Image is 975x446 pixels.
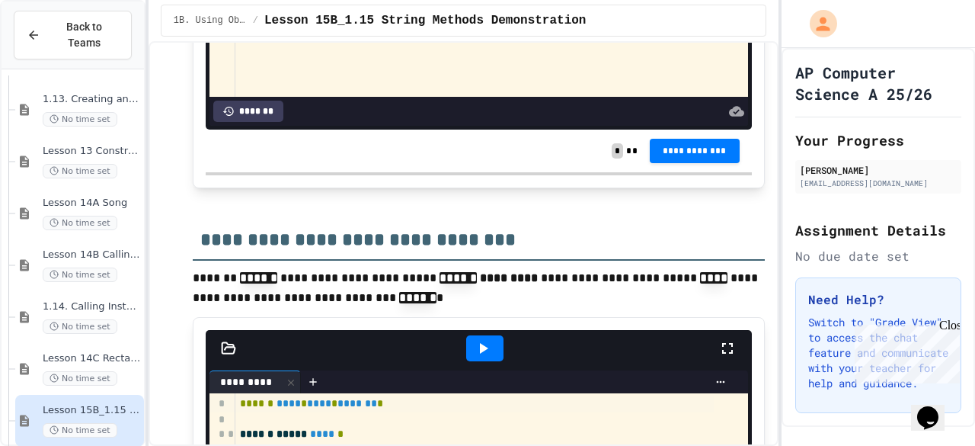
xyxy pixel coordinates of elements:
[43,216,117,230] span: No time set
[800,163,957,177] div: [PERSON_NAME]
[174,14,247,27] span: 1B. Using Objects and Methods
[808,290,948,309] h3: Need Help?
[911,385,960,431] iframe: chat widget
[795,220,961,241] h2: Assignment Details
[43,164,117,178] span: No time set
[43,371,117,386] span: No time set
[43,319,117,334] span: No time set
[14,11,132,59] button: Back to Teams
[264,11,586,30] span: Lesson 15B_1.15 String Methods Demonstration
[795,247,961,265] div: No due date set
[795,62,961,104] h1: AP Computer Science A 25/26
[794,6,841,41] div: My Account
[808,315,948,391] p: Switch to "Grade View" to access the chat feature and communicate with your teacher for help and ...
[43,112,117,127] span: No time set
[43,249,141,262] span: Lesson 14B Calling Methods with Parameters
[800,178,957,189] div: [EMAIL_ADDRESS][DOMAIN_NAME]
[43,268,117,282] span: No time set
[43,300,141,313] span: 1.14. Calling Instance Methods
[849,319,960,383] iframe: chat widget
[6,6,105,97] div: Chat with us now!Close
[43,197,141,210] span: Lesson 14A Song
[43,145,141,158] span: Lesson 13 Constructors
[43,93,141,106] span: 1.13. Creating and Initializing Objects: Constructors
[253,14,258,27] span: /
[43,404,141,417] span: Lesson 15B_1.15 String Methods Demonstration
[795,130,961,151] h2: Your Progress
[43,423,117,438] span: No time set
[43,352,141,365] span: Lesson 14C Rectangle
[50,19,119,51] span: Back to Teams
